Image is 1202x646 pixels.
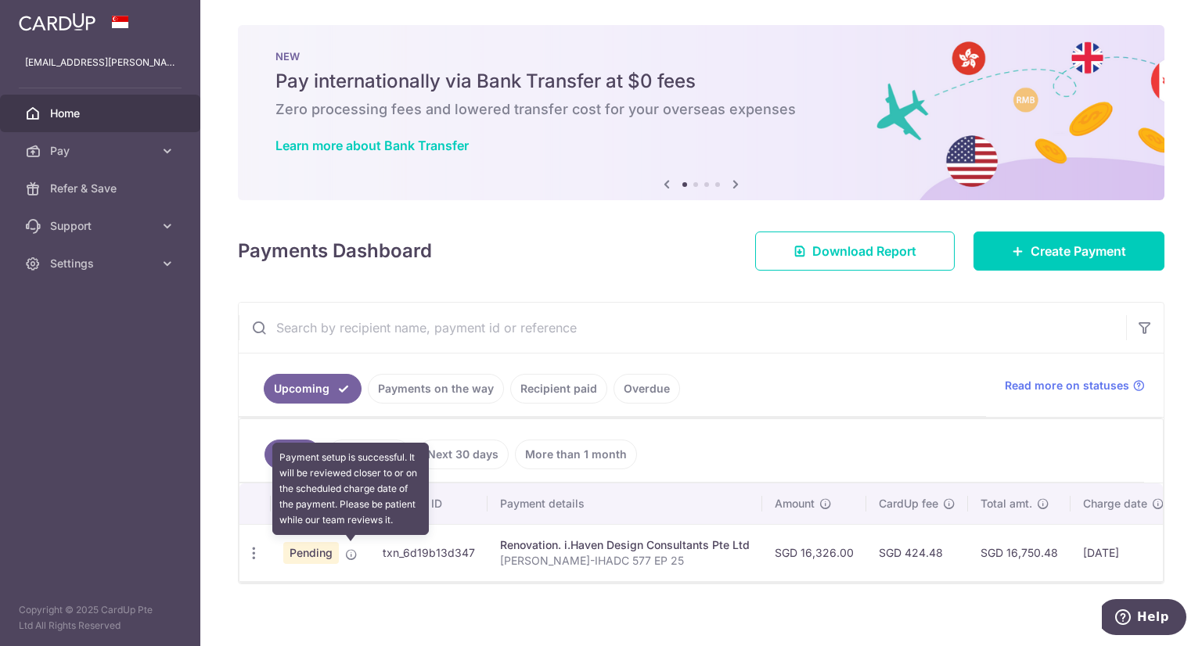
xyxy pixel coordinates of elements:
span: Total amt. [981,496,1032,511]
a: Upcoming [264,374,362,404]
td: txn_6d19b13d347 [370,524,488,581]
a: All [265,440,321,469]
span: Refer & Save [50,181,153,196]
a: Read more on statuses [1005,378,1145,393]
td: SGD 16,750.48 [968,524,1071,581]
h4: Payments Dashboard [238,237,432,265]
span: Charge date [1083,496,1147,511]
input: Search by recipient name, payment id or reference [239,303,1126,353]
td: [DATE] [1071,524,1177,581]
span: Read more on statuses [1005,378,1129,393]
a: Recipient paid [510,374,607,404]
a: Next 30 days [417,440,509,469]
img: Bank transfer banner [238,25,1164,200]
th: Payment details [488,483,762,524]
p: [EMAIL_ADDRESS][PERSON_NAME][DOMAIN_NAME] [25,55,175,70]
div: Renovation. i.Haven Design Consultants Pte Ltd [500,537,750,553]
h5: Pay internationally via Bank Transfer at $0 fees [275,69,1127,94]
div: Payment setup is successful. It will be reviewed closer to or on the scheduled charge date of the... [272,443,429,535]
a: Download Report [755,231,955,271]
iframe: Opens a widget where you can find more information [1102,599,1186,638]
a: Learn more about Bank Transfer [275,138,469,153]
p: NEW [275,50,1127,63]
span: Download Report [812,242,916,260]
span: Pay [50,143,153,159]
td: SGD 424.48 [866,524,968,581]
h6: Zero processing fees and lowered transfer cost for your overseas expenses [275,100,1127,119]
a: Create Payment [973,231,1164,271]
span: Settings [50,256,153,271]
span: Home [50,106,153,121]
a: More than 1 month [515,440,637,469]
a: Overdue [614,374,680,404]
span: CardUp fee [879,496,938,511]
span: Support [50,218,153,234]
p: [PERSON_NAME]-IHADC 577 EP 25 [500,553,750,569]
td: SGD 16,326.00 [762,524,866,581]
span: Pending [283,542,339,564]
img: CardUp [19,13,95,31]
span: Create Payment [1031,242,1126,260]
span: Amount [775,496,815,511]
a: Payments on the way [368,374,504,404]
